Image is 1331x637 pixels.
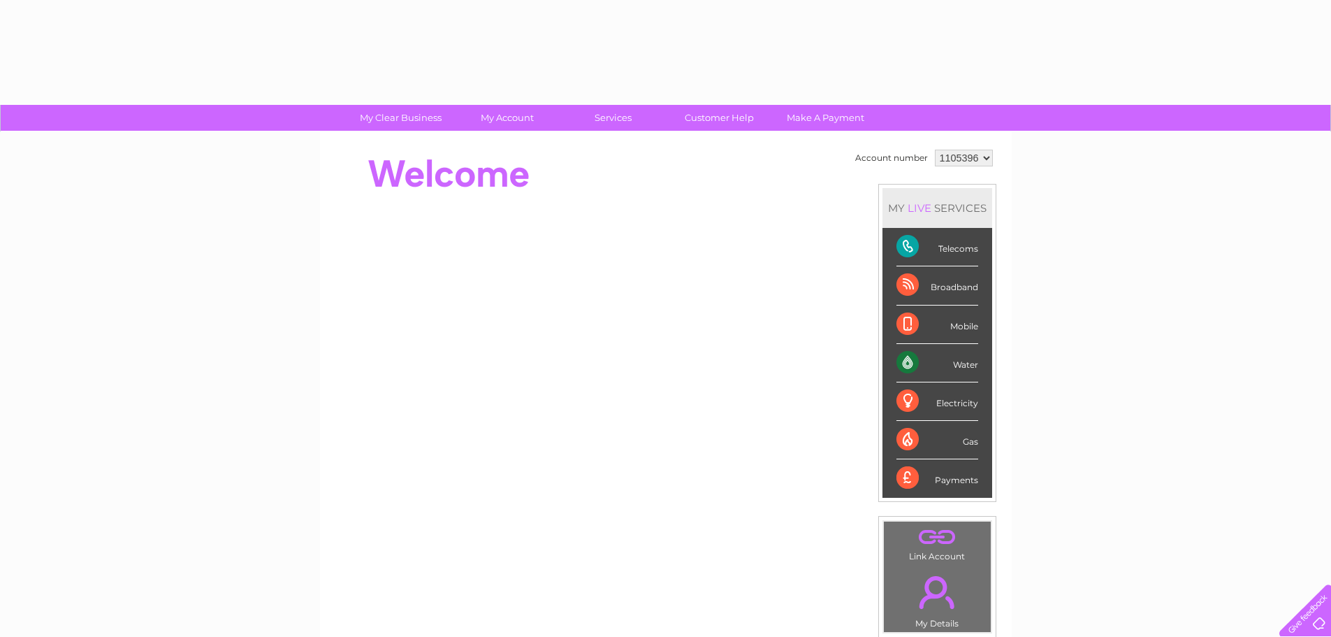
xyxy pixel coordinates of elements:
[768,105,883,131] a: Make A Payment
[343,105,458,131] a: My Clear Business
[896,459,978,497] div: Payments
[905,201,934,215] div: LIVE
[896,266,978,305] div: Broadband
[887,525,987,550] a: .
[896,344,978,382] div: Water
[883,521,991,565] td: Link Account
[662,105,777,131] a: Customer Help
[449,105,565,131] a: My Account
[555,105,671,131] a: Services
[896,382,978,421] div: Electricity
[896,306,978,344] div: Mobile
[852,146,931,170] td: Account number
[896,421,978,459] div: Gas
[887,568,987,617] a: .
[882,188,992,228] div: MY SERVICES
[883,564,991,633] td: My Details
[896,228,978,266] div: Telecoms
